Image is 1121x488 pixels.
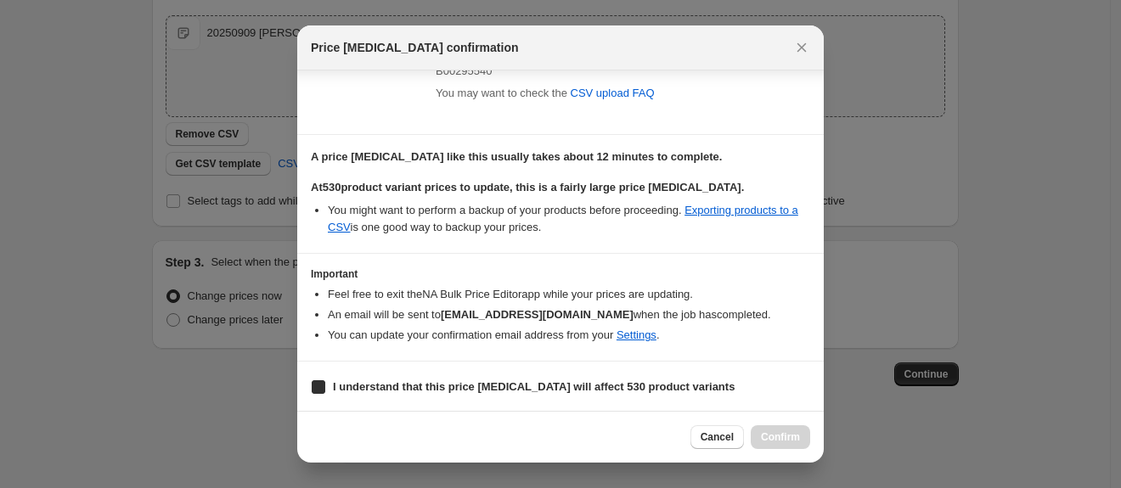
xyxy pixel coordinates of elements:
[617,328,656,341] a: Settings
[571,85,655,102] span: CSV upload FAQ
[328,306,810,323] li: An email will be sent to when the job has completed .
[328,204,798,233] a: Exporting products to a CSV
[328,327,810,344] li: You can update your confirmation email address from your .
[311,150,722,163] b: A price [MEDICAL_DATA] like this usually takes about 12 minutes to complete.
[436,87,567,99] span: You may want to check the
[311,267,810,281] h3: Important
[333,380,735,393] b: I understand that this price [MEDICAL_DATA] will affect 530 product variants
[328,202,810,236] li: You might want to perform a backup of your products before proceeding. is one good way to backup ...
[701,430,734,444] span: Cancel
[790,36,814,59] button: Close
[441,308,634,321] b: [EMAIL_ADDRESS][DOMAIN_NAME]
[560,80,665,107] a: CSV upload FAQ
[690,425,744,449] button: Cancel
[436,65,493,77] span: B00295540
[311,181,744,194] b: At 530 product variant prices to update, this is a fairly large price [MEDICAL_DATA].
[311,39,519,56] span: Price [MEDICAL_DATA] confirmation
[328,286,810,303] li: Feel free to exit the NA Bulk Price Editor app while your prices are updating.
